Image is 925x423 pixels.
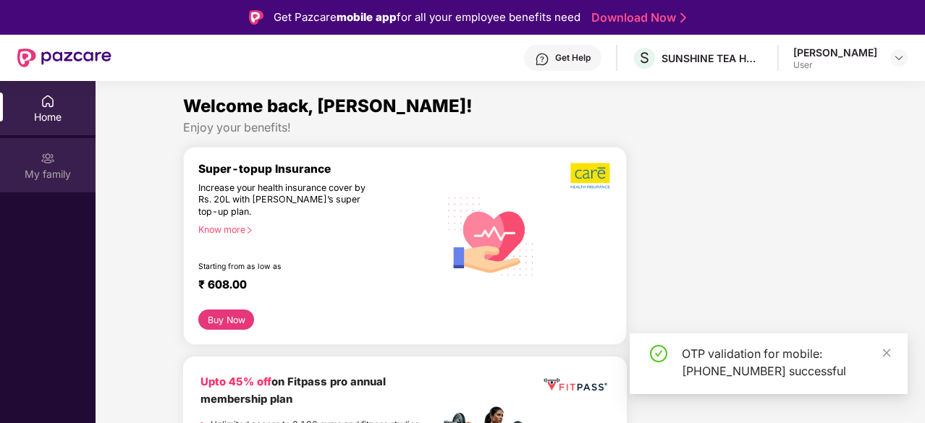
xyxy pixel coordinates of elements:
[200,375,271,388] b: Upto 45% off
[249,10,263,25] img: Logo
[17,48,111,67] img: New Pazcare Logo
[41,151,55,166] img: svg+xml;base64,PHN2ZyB3aWR0aD0iMjAiIGhlaWdodD0iMjAiIHZpZXdCb3g9IjAgMCAyMCAyMCIgZmlsbD0ibm9uZSIgeG...
[893,52,905,64] img: svg+xml;base64,PHN2ZyBpZD0iRHJvcGRvd24tMzJ4MzIiIHhtbG5zPSJodHRwOi8vd3d3LnczLm9yZy8yMDAwL3N2ZyIgd2...
[535,52,549,67] img: svg+xml;base64,PHN2ZyBpZD0iSGVscC0zMngzMiIgeG1sbnM9Imh0dHA6Ly93d3cudzMub3JnLzIwMDAvc3ZnIiB3aWR0aD...
[198,182,377,218] div: Increase your health insurance cover by Rs. 20L with [PERSON_NAME]’s super top-up plan.
[662,51,763,65] div: SUNSHINE TEA HOUSE PRIVATE LIMITED
[541,374,609,395] img: fppp.png
[439,183,543,288] img: svg+xml;base64,PHN2ZyB4bWxucz0iaHR0cDovL3d3dy53My5vcmcvMjAwMC9zdmciIHhtbG5zOnhsaW5rPSJodHRwOi8vd3...
[198,162,439,176] div: Super-topup Insurance
[183,120,837,135] div: Enjoy your benefits!
[200,375,386,405] b: on Fitpass pro annual membership plan
[882,348,892,358] span: close
[183,95,473,116] span: Welcome back, [PERSON_NAME]!
[793,46,877,59] div: [PERSON_NAME]
[41,94,55,108] img: svg+xml;base64,PHN2ZyBpZD0iSG9tZSIgeG1sbnM9Imh0dHA6Ly93d3cudzMub3JnLzIwMDAvc3ZnIiB3aWR0aD0iMjAiIG...
[680,10,686,25] img: Stroke
[640,49,649,67] span: S
[793,59,877,71] div: User
[555,52,591,64] div: Get Help
[570,162,612,189] img: b5dec4f62d2307b9de63beb79f102df3.png
[274,9,580,26] div: Get Pazcare for all your employee benefits need
[198,309,254,330] button: Buy Now
[337,10,397,24] strong: mobile app
[198,224,431,234] div: Know more
[198,278,425,295] div: ₹ 608.00
[198,262,378,272] div: Starting from as low as
[650,345,667,362] span: check-circle
[591,10,682,25] a: Download Now
[245,226,253,234] span: right
[682,345,890,380] div: OTP validation for mobile: [PHONE_NUMBER] successful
